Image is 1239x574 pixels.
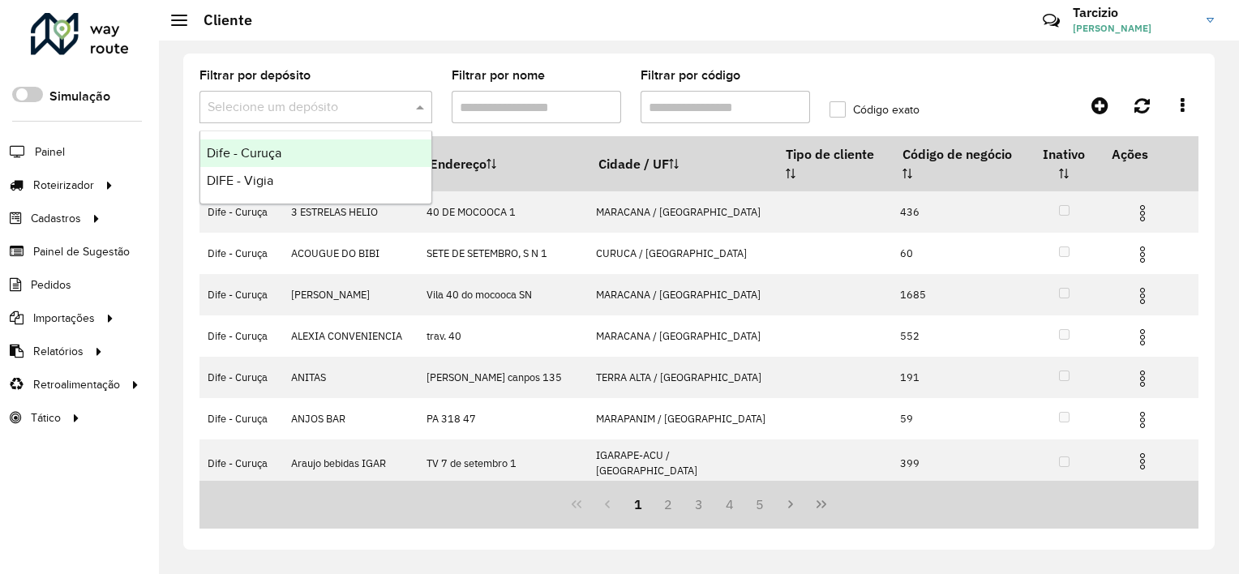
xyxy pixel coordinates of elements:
[623,489,654,520] button: 1
[33,343,84,360] span: Relatórios
[806,489,837,520] button: Last Page
[199,357,283,398] td: Dife - Curuça
[641,66,740,85] label: Filtrar por código
[199,131,432,204] ng-dropdown-panel: Options list
[775,137,892,191] th: Tipo de cliente
[199,274,283,315] td: Dife - Curuça
[49,87,110,106] label: Simulação
[283,191,418,233] td: 3 ESTRELAS HELIO
[31,276,71,293] span: Pedidos
[714,489,745,520] button: 4
[199,66,311,85] label: Filtrar por depósito
[891,191,1028,233] td: 436
[418,398,587,439] td: PA 318 47
[207,173,273,187] span: DIFE - Vigia
[418,439,587,487] td: TV 7 de setembro 1
[283,233,418,274] td: ACOUGUE DO BIBI
[199,191,283,233] td: Dife - Curuça
[418,137,587,191] th: Endereço
[587,233,774,274] td: CURUCA / [GEOGRAPHIC_DATA]
[199,439,283,487] td: Dife - Curuça
[33,310,95,327] span: Importações
[418,357,587,398] td: [PERSON_NAME] canpos 135
[418,233,587,274] td: SETE DE SETEMBRO, S N 1
[283,357,418,398] td: ANITAS
[33,243,130,260] span: Painel de Sugestão
[418,191,587,233] td: 40 DE MOCOOCA 1
[891,274,1028,315] td: 1685
[199,233,283,274] td: Dife - Curuça
[775,489,806,520] button: Next Page
[283,398,418,439] td: ANJOS BAR
[587,439,774,487] td: IGARAPE-ACU / [GEOGRAPHIC_DATA]
[33,376,120,393] span: Retroalimentação
[891,137,1028,191] th: Código de negócio
[587,315,774,357] td: MARACANA / [GEOGRAPHIC_DATA]
[452,66,545,85] label: Filtrar por nome
[283,439,418,487] td: Araujo bebidas IGAR
[653,489,684,520] button: 2
[891,315,1028,357] td: 552
[31,210,81,227] span: Cadastros
[35,143,65,161] span: Painel
[587,357,774,398] td: TERRA ALTA / [GEOGRAPHIC_DATA]
[891,233,1028,274] td: 60
[33,177,94,194] span: Roteirizador
[1100,137,1198,171] th: Ações
[31,409,61,426] span: Tático
[587,274,774,315] td: MARACANA / [GEOGRAPHIC_DATA]
[745,489,776,520] button: 5
[187,11,252,29] h2: Cliente
[418,274,587,315] td: Vila 40 do mocooca SN
[1073,5,1194,20] h3: Tarcizio
[891,439,1028,487] td: 399
[587,398,774,439] td: MARAPANIM / [GEOGRAPHIC_DATA]
[891,398,1028,439] td: 59
[684,489,714,520] button: 3
[587,191,774,233] td: MARACANA / [GEOGRAPHIC_DATA]
[207,146,281,160] span: Dife - Curuça
[1034,3,1069,38] a: Contato Rápido
[199,315,283,357] td: Dife - Curuça
[891,357,1028,398] td: 191
[199,398,283,439] td: Dife - Curuça
[418,315,587,357] td: trav. 40
[283,274,418,315] td: [PERSON_NAME]
[1028,137,1100,191] th: Inativo
[587,137,774,191] th: Cidade / UF
[283,315,418,357] td: ALEXIA CONVENIENCIA
[830,101,920,118] label: Código exato
[1073,21,1194,36] span: [PERSON_NAME]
